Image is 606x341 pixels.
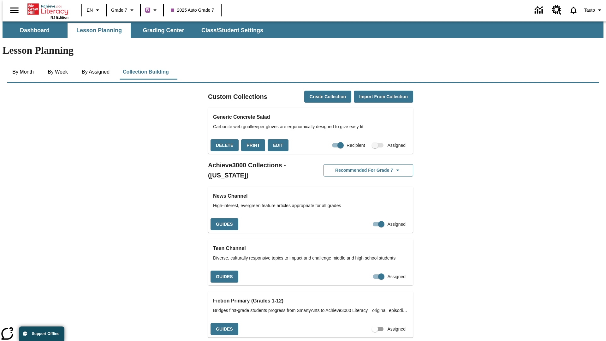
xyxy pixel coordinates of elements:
[213,244,408,253] h3: Teen Channel
[211,323,238,335] button: Guides
[146,6,149,14] span: B
[347,142,365,149] span: Recipient
[211,218,238,230] button: Guides
[304,91,351,103] button: Create Collection
[531,2,548,19] a: Data Center
[213,202,408,209] span: High-interest, evergreen feature articles appropriate for all grades
[213,192,408,200] h3: News Channel
[213,255,408,261] span: Diverse, culturally responsive topics to impact and challenge middle and high school students
[584,7,595,14] span: Tauto
[268,139,288,152] button: Edit
[213,307,408,314] span: Bridges first-grade students progress from SmartyAnts to Achieve3000 Literacy—original, episodic ...
[76,27,122,34] span: Lesson Planning
[3,21,603,38] div: SubNavbar
[87,7,93,14] span: EN
[143,4,161,16] button: Boost Class color is purple. Change class color
[111,7,127,14] span: Grade 7
[196,23,268,38] button: Class/Student Settings
[3,23,269,38] div: SubNavbar
[5,1,24,20] button: Open side menu
[27,3,68,15] a: Home
[7,64,39,80] button: By Month
[208,92,267,102] h2: Custom Collections
[387,221,406,228] span: Assigned
[77,64,115,80] button: By Assigned
[118,64,174,80] button: Collection Building
[582,4,606,16] button: Profile/Settings
[387,326,406,332] span: Assigned
[132,23,195,38] button: Grading Center
[241,139,265,152] button: Print, will open in a new window
[213,113,408,122] h3: Generic Concrete Salad
[387,273,406,280] span: Assigned
[19,326,64,341] button: Support Offline
[354,91,413,103] button: Import from Collection
[109,4,138,16] button: Grade: Grade 7, Select a grade
[27,2,68,19] div: Home
[68,23,131,38] button: Lesson Planning
[201,27,263,34] span: Class/Student Settings
[324,164,413,176] button: Recommended for Grade 7
[42,64,74,80] button: By Week
[211,139,239,152] button: Delete
[565,2,582,18] a: Notifications
[387,142,406,149] span: Assigned
[20,27,50,34] span: Dashboard
[208,160,311,180] h2: Achieve3000 Collections - ([US_STATE])
[213,123,408,130] span: Carbonite web goalkeeper gloves are ergonomically designed to give easy fit
[171,7,214,14] span: 2025 Auto Grade 7
[213,296,408,305] h3: Fiction Primary (Grades 1-12)
[3,45,603,56] h1: Lesson Planning
[211,271,238,283] button: Guides
[84,4,104,16] button: Language: EN, Select a language
[548,2,565,19] a: Resource Center, Will open in new tab
[143,27,184,34] span: Grading Center
[50,15,68,19] span: NJ Edition
[3,23,66,38] button: Dashboard
[32,332,59,336] span: Support Offline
